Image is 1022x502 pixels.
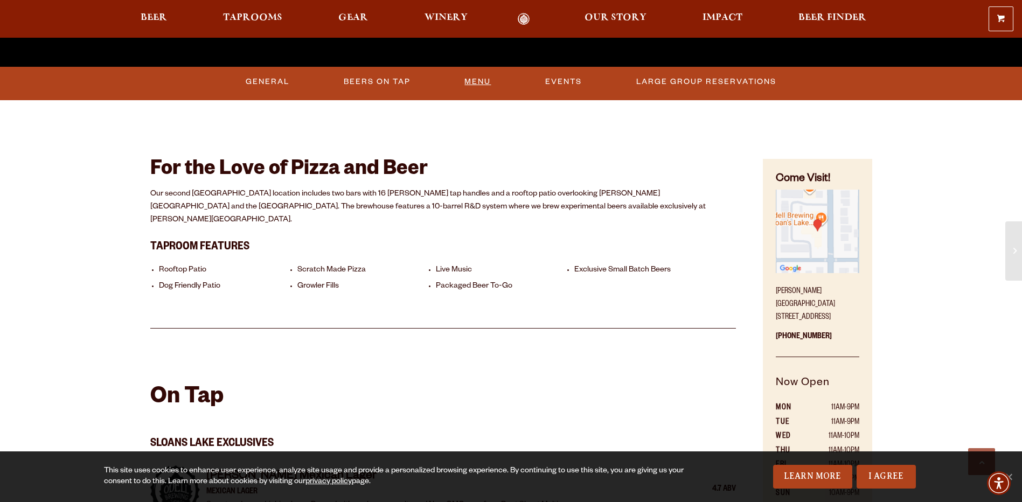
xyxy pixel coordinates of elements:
[159,266,292,276] li: Rooftop Patio
[331,13,375,25] a: Gear
[150,188,736,227] p: Our second [GEOGRAPHIC_DATA] location includes two bars with 16 [PERSON_NAME] tap handles and a r...
[776,172,859,187] h4: Come Visit!
[141,13,167,22] span: Beer
[776,190,859,273] img: Small thumbnail of location on map
[425,13,468,22] span: Winery
[150,234,736,257] h3: Taproom Features
[791,13,873,25] a: Beer Finder
[987,471,1011,495] div: Accessibility Menu
[541,69,586,94] a: Events
[804,430,859,444] td: 11AM-10PM
[703,13,742,22] span: Impact
[632,69,781,94] a: Large Group Reservations
[776,401,804,415] th: MON
[776,444,804,458] th: THU
[241,69,294,94] a: General
[223,13,282,22] span: Taprooms
[857,465,916,489] a: I Agree
[776,416,804,430] th: TUE
[578,13,653,25] a: Our Story
[804,401,859,415] td: 11AM-9PM
[159,282,292,292] li: Dog Friendly Patio
[338,13,368,22] span: Gear
[804,444,859,458] td: 11AM-10PM
[585,13,646,22] span: Our Story
[150,386,224,412] h2: On Tap
[297,266,430,276] li: Scratch Made Pizza
[696,13,749,25] a: Impact
[776,324,859,357] p: [PHONE_NUMBER]
[436,266,569,276] li: Live Music
[776,268,859,276] a: Find on Google Maps (opens in a new window)
[776,279,859,324] p: [PERSON_NAME][GEOGRAPHIC_DATA] [STREET_ADDRESS]
[150,423,736,454] h3: Sloans Lake Exclusives
[773,465,852,489] a: Learn More
[418,13,475,25] a: Winery
[305,478,352,486] a: privacy policy
[504,13,544,25] a: Odell Home
[216,13,289,25] a: Taprooms
[297,282,430,292] li: Growler Fills
[150,159,736,183] h2: For the Love of Pizza and Beer
[804,416,859,430] td: 11AM-9PM
[436,282,569,292] li: Packaged Beer To-Go
[574,266,707,276] li: Exclusive Small Batch Beers
[134,13,174,25] a: Beer
[776,430,804,444] th: WED
[339,69,415,94] a: Beers On Tap
[798,13,866,22] span: Beer Finder
[968,448,995,475] a: Scroll to top
[776,375,859,402] h5: Now Open
[460,69,495,94] a: Menu
[104,466,685,487] div: This site uses cookies to enhance user experience, analyze site usage and provide a personalized ...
